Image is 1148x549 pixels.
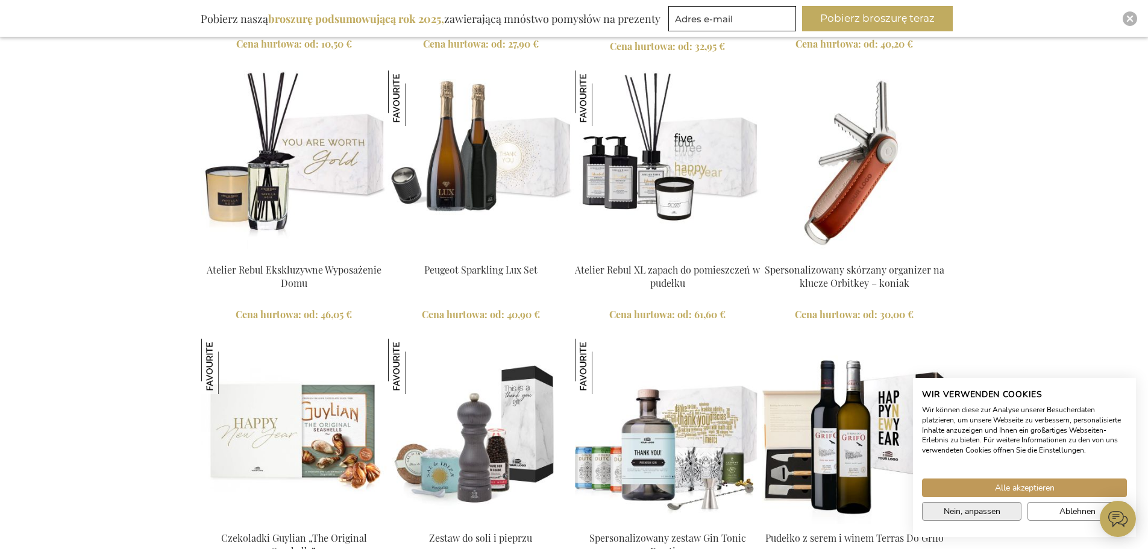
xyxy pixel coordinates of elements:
[762,339,947,524] img: Pudełko z serem i winem Terras Do Grifo
[388,339,444,394] img: Zestaw do soli i pieprzu
[995,482,1055,494] span: Alle akzeptieren
[429,532,532,544] a: Zestaw do soli i pieprzu
[677,308,689,321] font: od
[668,6,800,35] form: oferty marketingowe i promocje
[491,37,503,50] font: od
[575,339,630,394] img: Spersonalizowany zestaw Gin Tonic Prestige
[201,11,268,26] font: Pobierz naszą
[321,308,352,321] font: 46,05 €
[695,40,725,52] font: 32,95 €
[201,308,387,322] a: Cena hurtowa: od 46,05 €
[575,516,761,527] a: Spersonalizowany zestaw Gin Tonic Prestige Spersonalizowany zestaw Gin Tonic Prestige
[207,263,381,290] a: Atelier Rebul Ekskluzywne Wyposażenie Domu
[422,308,488,321] font: Cena hurtowa:
[388,339,574,524] img: Zestaw do soli i pieprzu
[863,308,874,321] font: od
[762,248,947,259] a: Spersonalizowany skórzany organizer na klucze Orbitkey – koniak
[575,71,761,256] img: Atelier Rebul XL Home Fragrance Box
[490,308,501,321] font: od
[880,37,913,50] font: 40,20 €
[795,308,861,321] font: Cena hurtowa:
[922,405,1127,456] p: Wir können diese zur Analyse unserer Besucherdaten platzieren, um unsere Webseite zu verbessern, ...
[201,339,257,394] img: Czekoladki Guylian „The Original Seashells”
[388,248,574,259] a: EB-PKT-PEUG-CHAM-LUX Peugeot Sparkling Lux Set
[507,308,540,321] font: 40,90 €
[388,71,444,126] img: Peugeot Sparkling Lux Set
[1126,15,1134,22] img: Zamknąć
[304,37,316,50] font: od
[922,502,1021,521] button: cookie Einstellungen anpassen
[765,263,944,290] a: Spersonalizowany skórzany organizer na klucze Orbitkey – koniak
[575,339,761,524] img: Spersonalizowany zestaw Gin Tonic Prestige
[388,71,574,256] img: EB-PKT-PEUG-CHAM-LUX
[762,71,947,256] img: Spersonalizowany skórzany organizer na klucze Orbitkey – koniak
[610,40,676,52] font: Cena hurtowa:
[236,308,301,321] font: Cena hurtowa:
[880,308,914,321] font: 30,00 €
[268,11,444,26] font: broszurę podsumowującą rok 2025,
[762,37,947,51] a: Cena hurtowa: od 40,20 €
[765,532,944,544] a: Pudełko z serem i winem Terras Do Grifo
[508,37,539,50] font: 27,90 €
[678,40,689,52] font: od
[201,71,387,256] img: Ekskluzywny zestaw do domu Atelier Rebul
[575,263,760,290] a: Atelier Rebul XL zapach do pomieszczeń w pudełku
[575,40,761,54] a: Cena hurtowa: od 32,95 €
[1027,502,1127,521] button: Alle verweigern cookies
[668,6,796,31] input: Adres e-mail
[575,308,761,322] a: Cena hurtowa: od 61,60 €
[609,308,675,321] font: Cena hurtowa:
[444,11,660,26] font: zawierającą mnóstwo pomysłów na prezenty
[388,308,574,322] a: Cena hurtowa: od 40,90 €
[424,263,538,276] a: Peugeot Sparkling Lux Set
[802,6,953,31] button: Pobierz broszurę teraz
[922,478,1127,497] button: Akzeptieren Sie alle cookies
[201,37,387,51] a: Cena hurtowa: od 10,50 €
[388,37,574,51] a: Cena hurtowa: od 27,90 €
[864,37,875,50] font: od
[1059,505,1096,518] span: Ablehnen
[762,516,947,527] a: Pudełko z serem i winem Terras Do Grifo
[922,389,1127,400] h2: Wir verwenden Cookies
[388,516,574,527] a: Zestaw do soli i pieprzu Zestaw do soli i pieprzu
[201,248,387,259] a: Ekskluzywny zestaw do domu Atelier Rebul
[694,308,726,321] font: 61,60 €
[575,248,761,259] a: Atelier Rebul XL Home Fragrance Box Atelier Rebul XL zapach do pomieszczeń w pudełku
[820,12,935,24] font: Pobierz broszurę teraz
[944,505,1000,518] span: Nein, anpassen
[1123,11,1137,26] div: Zamknąć
[236,37,302,50] font: Cena hurtowa:
[201,339,387,524] img: Praliny Guylian „The Original Seashells”
[762,308,947,322] a: Cena hurtowa: od 30,00 €
[321,37,352,50] font: 10,50 €
[575,71,630,126] img: Atelier Rebul XL zapach do pomieszczeń w pudełku
[1100,501,1136,537] iframe: rama belco-activator
[201,516,387,527] a: Praliny Guylian „The Original Seashells” Czekoladki Guylian „The Original Seashells”
[795,37,861,50] font: Cena hurtowa:
[304,308,315,321] font: od
[423,37,489,50] font: Cena hurtowa:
